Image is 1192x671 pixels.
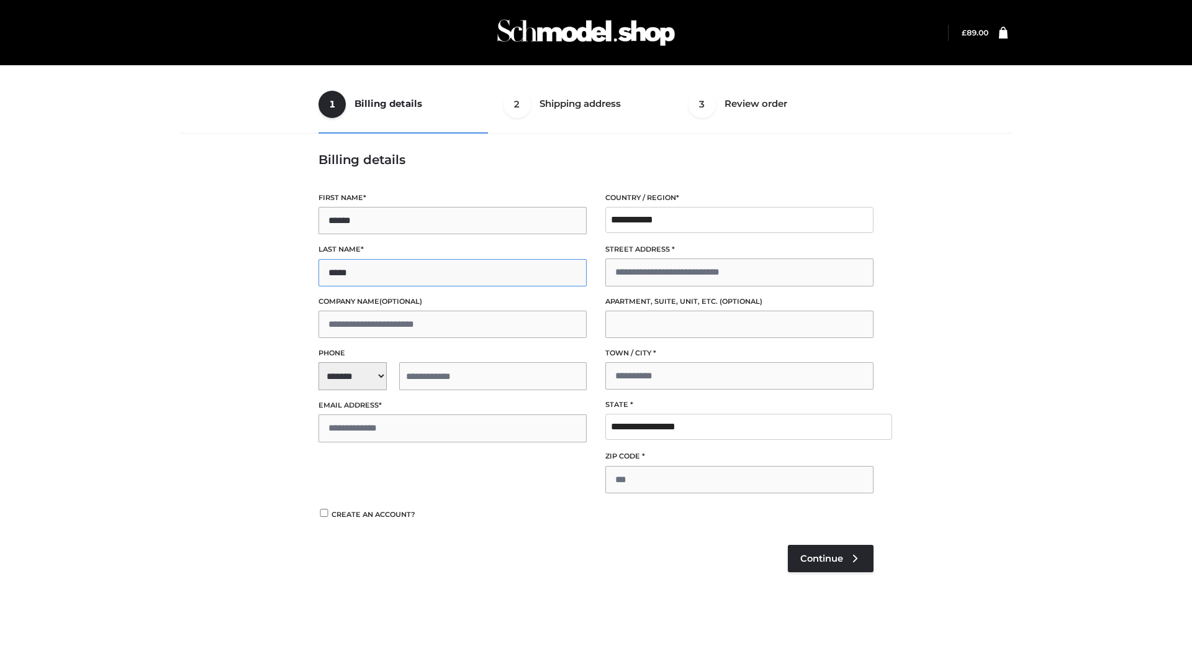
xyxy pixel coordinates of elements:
label: ZIP Code [605,450,874,462]
label: Country / Region [605,192,874,204]
span: Create an account? [332,510,415,519]
span: (optional) [720,297,762,306]
label: Phone [318,347,587,359]
h3: Billing details [318,152,874,167]
label: Last name [318,244,587,255]
a: £89.00 [962,28,988,37]
label: Town / City [605,347,874,359]
label: State [605,399,874,411]
label: Apartment, suite, unit, etc. [605,296,874,308]
span: £ [962,28,967,37]
a: Continue [788,545,874,572]
input: Create an account? [318,509,330,517]
bdi: 89.00 [962,28,988,37]
label: First name [318,192,587,204]
label: Email address [318,399,587,411]
span: Continue [800,553,843,564]
span: (optional) [379,297,422,306]
img: Schmodel Admin 964 [493,8,679,57]
label: Company name [318,296,587,308]
label: Street address [605,244,874,255]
